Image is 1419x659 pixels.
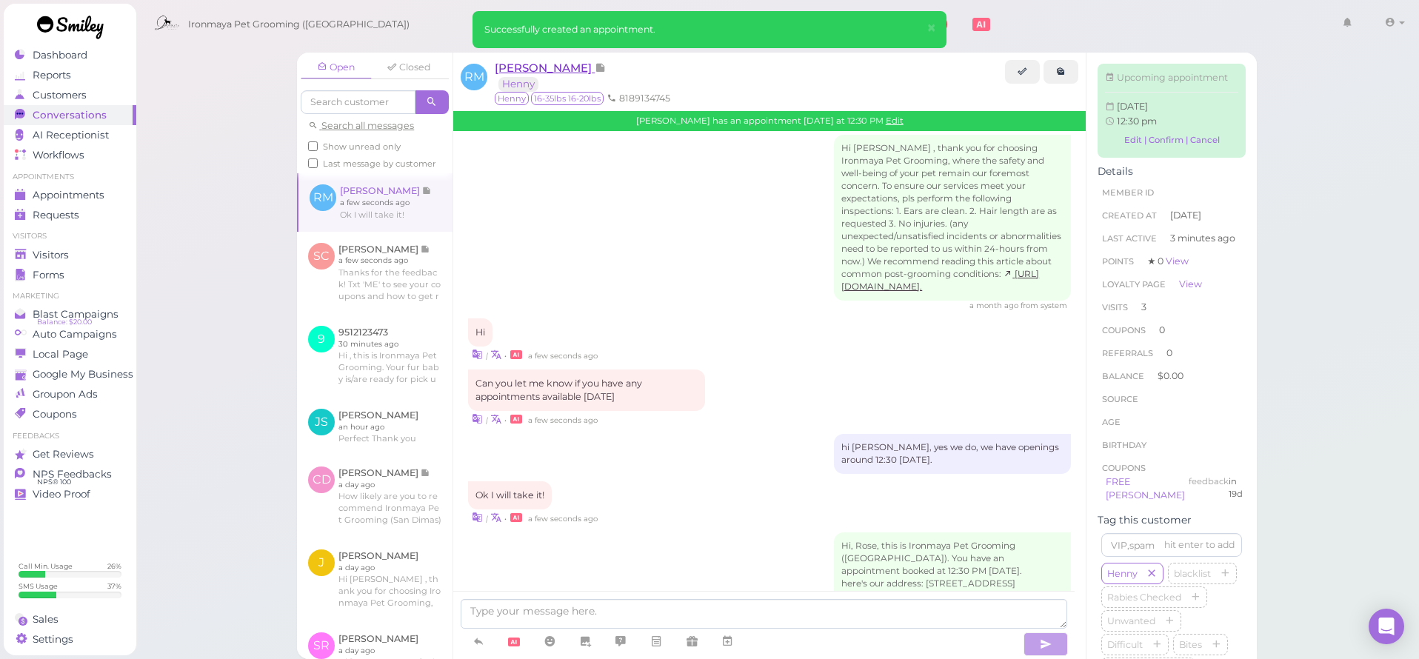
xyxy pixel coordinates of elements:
input: VIP,spam [1101,533,1242,557]
span: Forms [33,269,64,281]
span: Groupon Ads [33,388,98,401]
input: Search customer [301,90,415,114]
span: Source [1102,394,1138,404]
span: 16-35lbs 16-20lbs [531,92,604,105]
span: Last Active [1102,233,1157,244]
span: Henny [1104,568,1141,579]
div: Can you let me know if you have any appointments available [DATE] [468,369,705,411]
span: Blast Campaigns [33,308,118,321]
a: Google My Business [4,364,136,384]
span: Birthday [1102,440,1146,450]
span: Unwanted [1104,615,1158,626]
div: Hi [468,318,493,347]
a: [URL][DOMAIN_NAME]. [841,269,1039,292]
span: 08/28/2025 01:30pm [528,514,598,523]
span: Balance [1102,371,1146,381]
div: hit enter to add [1164,538,1235,552]
span: Auto Campaigns [33,328,117,341]
li: 3 [1098,295,1246,319]
div: 37 % [107,581,121,591]
span: Video Proof [33,488,90,501]
div: • [468,347,1071,362]
a: AI Receptionist [4,125,136,145]
span: Workflows [33,149,84,161]
input: Search customer [763,13,907,36]
span: Note [595,61,606,75]
a: View [1166,255,1189,267]
a: Visitors [4,245,136,265]
span: Requests [33,209,79,221]
div: 26 % [107,561,121,571]
span: 08/28/2025 01:15pm [528,351,598,361]
span: Henny [495,92,529,105]
a: FREE [PERSON_NAME] [1106,476,1185,501]
span: ★ 0 [1147,255,1189,267]
a: [PERSON_NAME] Henny [495,61,606,90]
a: Forms [4,265,136,285]
a: Video Proof [4,484,136,504]
span: Google My Business [33,368,133,381]
a: Conversations [4,105,136,125]
span: NPS Feedbacks [33,468,112,481]
span: Conversations [33,109,107,121]
span: age [1102,417,1121,427]
a: Groupon Ads [4,384,136,404]
span: $0.00 [1158,370,1183,381]
a: Edit | Confirm | Cancel [1105,130,1238,150]
span: 07/18/2025 02:56pm [969,301,1021,310]
span: Coupons [1102,325,1146,335]
span: 12:30 pm [1117,116,1157,127]
span: Get Reviews [33,448,94,461]
div: SMS Usage [19,581,58,591]
a: Reports [4,65,136,85]
a: Get Reviews [4,444,136,464]
a: NPS Feedbacks NPS® 100 [4,464,136,484]
span: Reports [33,69,71,81]
div: Call Min. Usage [19,561,73,571]
li: Visitors [4,231,136,241]
a: Appointments [4,185,136,205]
span: Ironmaya Pet Grooming ([GEOGRAPHIC_DATA]) [188,4,410,45]
span: Show unread only [323,141,401,152]
span: Last message by customer [323,158,436,169]
li: 0 [1098,341,1246,365]
a: Closed [373,56,444,78]
span: Appointments [33,189,104,201]
span: Visitors [33,249,69,261]
button: Close [918,11,945,46]
a: Auto Campaigns [4,324,136,344]
span: Referrals [1102,348,1153,358]
span: Balance: $20.00 [37,316,92,328]
input: Show unread only [308,141,318,151]
div: Expires at2025-09-16 11:59pm [1229,475,1243,502]
a: Blast Campaigns Balance: $20.00 [4,304,136,324]
div: • [468,411,1071,426]
a: Workflows [4,145,136,165]
span: Coupons [33,408,77,421]
a: Search all messages [308,120,414,131]
i: | [486,415,488,425]
span: Bites [1176,639,1205,650]
span: Created At [1102,210,1157,221]
span: [PERSON_NAME] [495,61,595,75]
li: Feedbacks [4,431,136,441]
i: | [486,514,488,523]
div: Open Intercom Messenger [1369,609,1404,644]
a: Customers [4,85,136,105]
span: Coupons [1102,463,1146,473]
span: 3 minutes ago [1170,232,1235,245]
span: [PERSON_NAME] has an appointment [DATE] at 12:30 PM [636,116,886,126]
span: Loyalty page [1102,279,1166,290]
span: Settings [33,633,73,646]
a: Edit [886,116,904,126]
span: Fri Aug 29 2025 12:30:00 GMT-0700 (Pacific Daylight Time) [1117,101,1148,112]
i: | [486,351,488,361]
a: Local Page [4,344,136,364]
span: 08/28/2025 01:15pm [528,415,598,425]
a: Dashboard [4,45,136,65]
div: feedback [1189,475,1229,502]
li: 0 [1098,318,1246,342]
div: hi [PERSON_NAME], yes we do, we have openings around 12:30 [DATE]. [834,434,1071,474]
span: from system [1021,301,1067,310]
div: Tag this customer [1098,514,1246,526]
